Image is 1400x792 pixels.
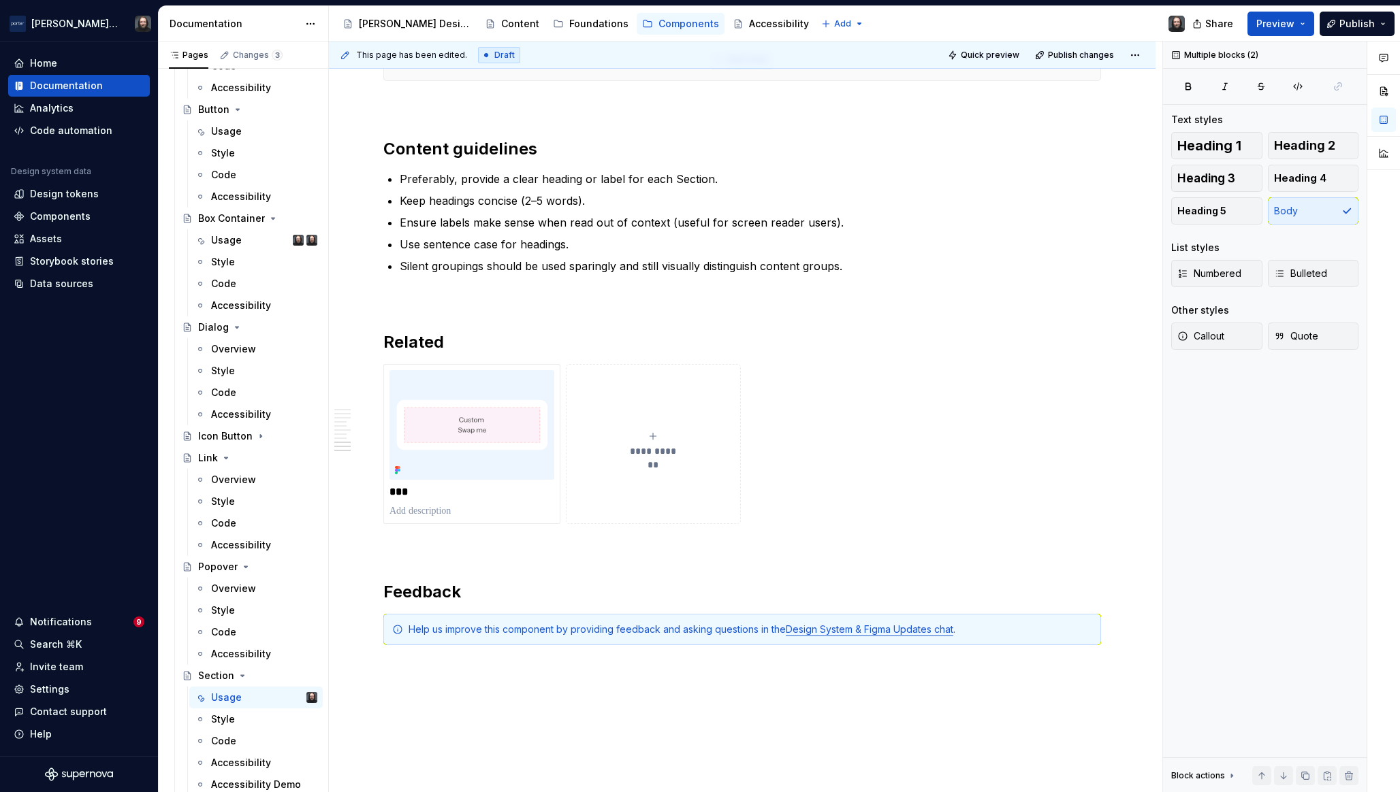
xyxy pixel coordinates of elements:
[8,120,150,142] a: Code automation
[727,13,814,35] a: Accessibility
[189,708,323,730] a: Style
[1320,12,1395,36] button: Publish
[189,752,323,774] a: Accessibility
[211,81,271,95] div: Accessibility
[211,408,271,421] div: Accessibility
[1256,17,1294,31] span: Preview
[1186,12,1242,36] button: Share
[30,277,93,291] div: Data sources
[1171,770,1225,781] div: Block actions
[8,611,150,633] button: Notifications9
[211,625,236,639] div: Code
[211,342,256,356] div: Overview
[198,320,229,334] div: Dialog
[211,168,236,182] div: Code
[30,101,74,115] div: Analytics
[211,582,256,595] div: Overview
[1171,766,1237,785] div: Block actions
[135,16,151,32] img: Teunis Vorsteveld
[1177,139,1241,152] span: Heading 1
[30,638,82,651] div: Search ⌘K
[30,210,91,223] div: Components
[45,768,113,781] svg: Supernova Logo
[1274,329,1318,343] span: Quote
[189,730,323,752] a: Code
[400,258,1101,274] p: Silent groupings should be used sparingly and still visually distinguish content groups.
[8,678,150,700] a: Settings
[1048,50,1114,61] span: Publish changes
[211,712,235,726] div: Style
[30,615,92,629] div: Notifications
[1171,323,1262,350] button: Callout
[211,516,236,530] div: Code
[211,386,236,399] div: Code
[786,623,953,635] a: Design System & Figma Updates chat
[337,13,477,35] a: [PERSON_NAME] Design
[8,228,150,250] a: Assets
[569,17,629,31] div: Foundations
[189,273,323,295] a: Code
[198,103,229,116] div: Button
[30,232,62,246] div: Assets
[189,120,323,142] a: Usage
[30,56,57,70] div: Home
[211,756,271,770] div: Accessibility
[211,647,271,661] div: Accessibility
[211,691,242,704] div: Usage
[1274,267,1327,280] span: Bulleted
[8,633,150,655] button: Search ⌘K
[176,447,323,469] a: Link
[8,183,150,205] a: Design tokens
[1171,165,1262,192] button: Heading 3
[211,473,256,486] div: Overview
[1177,171,1235,185] span: Heading 3
[189,229,323,251] a: UsageTeunis VorsteveldTeunis Vorsteveld
[189,251,323,273] a: Style
[198,212,265,225] div: Box Container
[198,451,218,465] div: Link
[817,14,868,33] button: Add
[189,491,323,512] a: Style
[233,50,283,61] div: Changes
[189,643,323,665] a: Accessibility
[198,429,253,443] div: Icon Button
[494,50,515,61] span: Draft
[8,97,150,119] a: Analytics
[1268,165,1359,192] button: Heading 4
[198,669,234,682] div: Section
[1171,197,1262,225] button: Heading 5
[211,734,236,748] div: Code
[400,236,1101,252] p: Use sentence case for headings.
[400,171,1101,187] p: Preferably, provide a clear heading or label for each Section.
[189,164,323,186] a: Code
[169,50,208,61] div: Pages
[1177,329,1224,343] span: Callout
[30,79,103,93] div: Documentation
[189,403,323,425] a: Accessibility
[400,214,1101,231] p: Ensure labels make sense when read out of context (useful for screen reader users).
[211,277,236,291] div: Code
[189,687,323,708] a: UsageTeunis Vorsteveld
[211,190,271,203] div: Accessibility
[8,250,150,272] a: Storybook stories
[189,621,323,643] a: Code
[189,360,323,382] a: Style
[658,17,719,31] div: Components
[501,17,539,31] div: Content
[211,146,235,160] div: Style
[409,623,1092,636] div: Help us improve this component by providing feedback and asking questions in the .
[8,273,150,295] a: Data sources
[211,255,235,269] div: Style
[1171,241,1220,254] div: List styles
[176,316,323,338] a: Dialog
[189,512,323,534] a: Code
[1339,17,1375,31] span: Publish
[961,50,1019,61] span: Quick preview
[1177,267,1241,280] span: Numbered
[400,193,1101,209] p: Keep headings concise (2–5 words).
[272,50,283,61] span: 3
[1247,12,1314,36] button: Preview
[170,17,298,31] div: Documentation
[834,18,851,29] span: Add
